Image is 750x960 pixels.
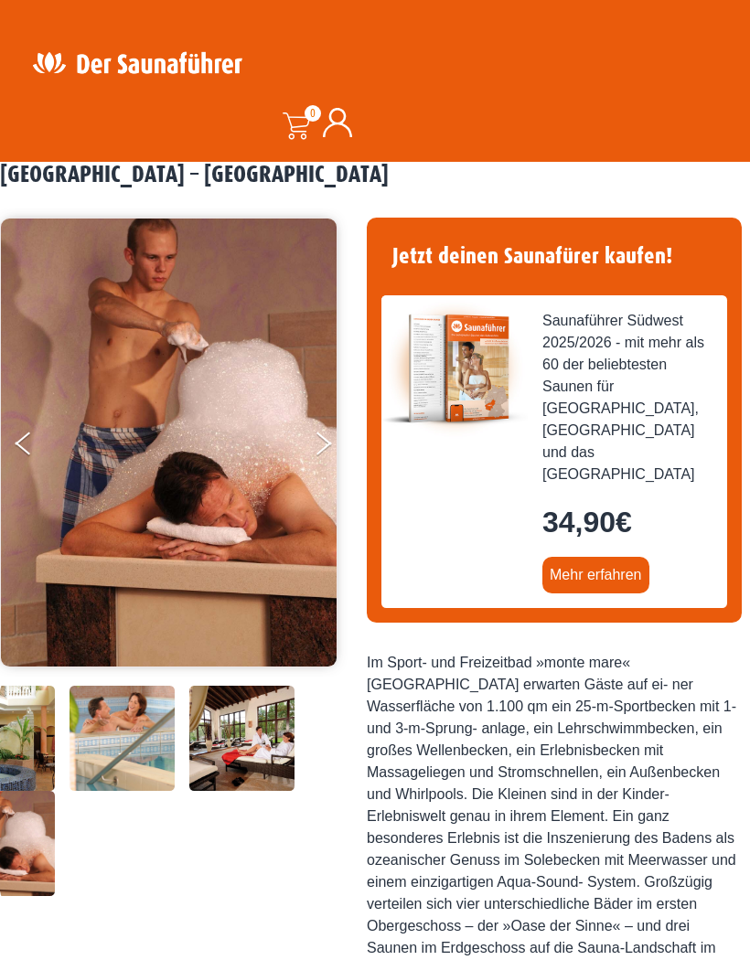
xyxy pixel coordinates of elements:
bdi: 34,90 [542,506,632,539]
span: Saunaführer Südwest 2025/2026 - mit mehr als 60 der beliebtesten Saunen für [GEOGRAPHIC_DATA], [G... [542,310,712,485]
a: Mehr erfahren [542,557,649,593]
button: Previous [16,424,61,470]
button: Next [313,424,359,470]
span: 0 [305,105,321,122]
img: der-saunafuehrer-2025-suedwest.jpg [381,295,528,442]
h4: Jetzt deinen Saunafürer kaufen! [381,232,727,281]
span: € [616,506,632,539]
